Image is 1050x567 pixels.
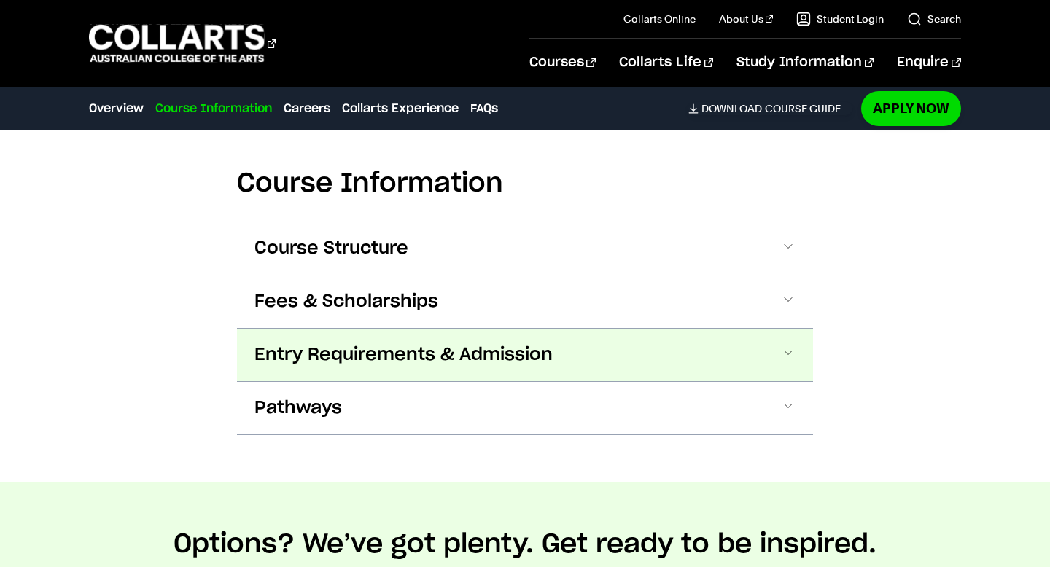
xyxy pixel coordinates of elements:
a: Collarts Life [619,39,713,87]
button: Fees & Scholarships [237,275,813,328]
button: Course Structure [237,222,813,275]
a: Course Information [155,100,272,117]
h2: Options? We’ve got plenty. Get ready to be inspired. [174,528,876,560]
a: FAQs [470,100,498,117]
h2: Course Information [237,168,813,200]
span: Download [701,102,762,115]
a: About Us [719,12,773,26]
a: Enquire [897,39,960,87]
a: DownloadCourse Guide [688,102,852,115]
span: Entry Requirements & Admission [254,343,553,367]
a: Courses [529,39,596,87]
span: Fees & Scholarships [254,290,438,313]
a: Careers [284,100,330,117]
div: Go to homepage [89,23,276,64]
button: Entry Requirements & Admission [237,329,813,381]
a: Student Login [796,12,884,26]
span: Pathways [254,396,342,420]
a: Collarts Online [623,12,696,26]
a: Overview [89,100,144,117]
a: Search [907,12,961,26]
button: Pathways [237,382,813,434]
span: Course Structure [254,237,408,260]
a: Collarts Experience [342,100,459,117]
a: Apply Now [861,91,961,125]
a: Study Information [736,39,874,87]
